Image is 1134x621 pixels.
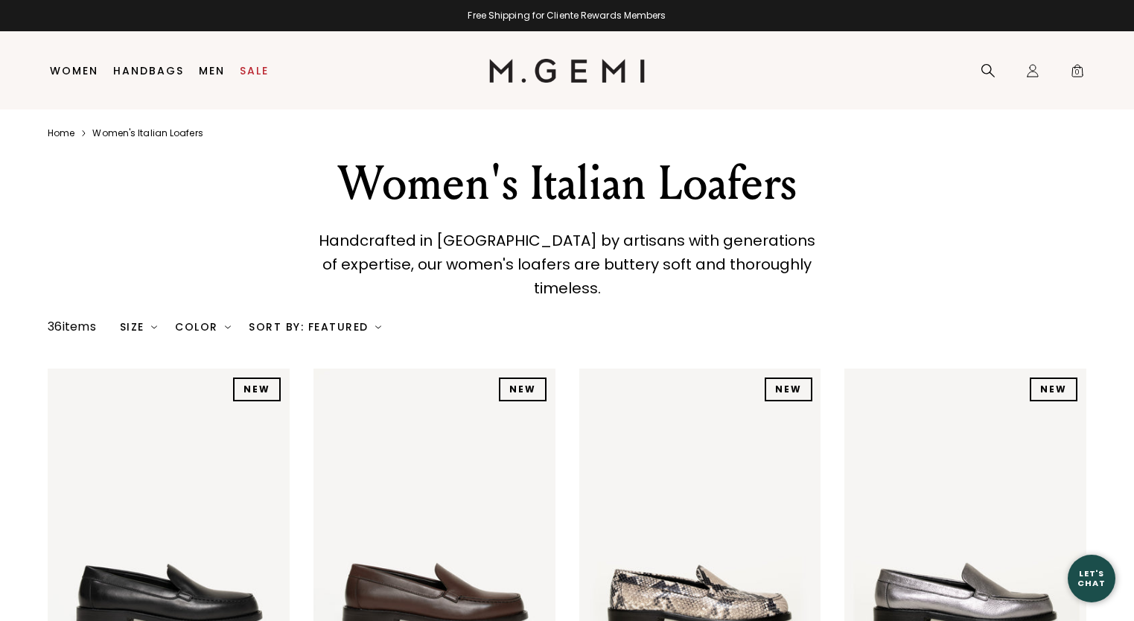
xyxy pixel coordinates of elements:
img: chevron-down.svg [151,324,157,330]
div: Color [175,321,231,333]
a: Women's italian loafers [92,127,203,139]
img: chevron-down.svg [375,324,381,330]
span: 0 [1070,66,1085,81]
div: NEW [1030,378,1077,401]
div: Sort By: Featured [249,321,381,333]
div: Size [120,321,158,333]
a: Sale [240,65,269,77]
div: Let's Chat [1068,569,1115,587]
a: Handbags [113,65,184,77]
div: NEW [499,378,547,401]
div: Women's Italian Loafers [309,157,826,211]
a: Women [50,65,98,77]
img: M.Gemi [489,59,645,83]
div: NEW [233,378,281,401]
p: Handcrafted in [GEOGRAPHIC_DATA] by artisans with generations of expertise, our women's loafers a... [316,229,818,300]
a: Men [199,65,225,77]
div: 36 items [48,318,96,336]
img: chevron-down.svg [225,324,231,330]
a: Home [48,127,74,139]
div: NEW [765,378,812,401]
